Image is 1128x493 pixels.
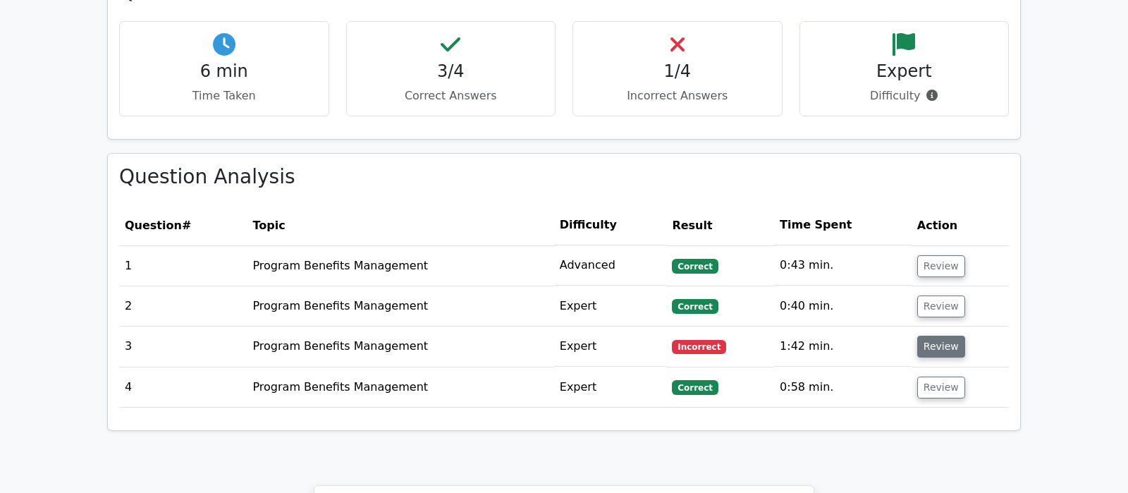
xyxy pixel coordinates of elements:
button: Review [917,296,965,317]
th: # [119,205,247,245]
h4: 1/4 [584,61,771,82]
th: Result [666,205,774,245]
td: 3 [119,327,247,367]
h4: 3/4 [358,61,544,82]
span: Correct [672,259,718,273]
td: 0:58 min. [774,367,912,408]
th: Topic [247,205,553,245]
th: Difficulty [554,205,667,245]
th: Time Spent [774,205,912,245]
span: Incorrect [672,340,726,354]
td: Program Benefits Management [247,286,553,327]
td: Expert [554,286,667,327]
td: Expert [554,327,667,367]
h3: Question Analysis [119,165,1009,189]
td: Program Benefits Management [247,327,553,367]
td: 1:42 min. [774,327,912,367]
p: Time Taken [131,87,317,104]
button: Review [917,255,965,277]
button: Review [917,377,965,398]
span: Question [125,219,182,232]
td: 2 [119,286,247,327]
p: Incorrect Answers [584,87,771,104]
p: Difficulty [811,87,998,104]
td: 1 [119,245,247,286]
h4: 6 min [131,61,317,82]
td: Program Benefits Management [247,367,553,408]
td: 0:40 min. [774,286,912,327]
h4: Expert [811,61,998,82]
span: Correct [672,299,718,313]
td: Program Benefits Management [247,245,553,286]
td: 0:43 min. [774,245,912,286]
button: Review [917,336,965,358]
td: 4 [119,367,247,408]
td: Advanced [554,245,667,286]
th: Action [912,205,1009,245]
span: Correct [672,380,718,394]
td: Expert [554,367,667,408]
p: Correct Answers [358,87,544,104]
